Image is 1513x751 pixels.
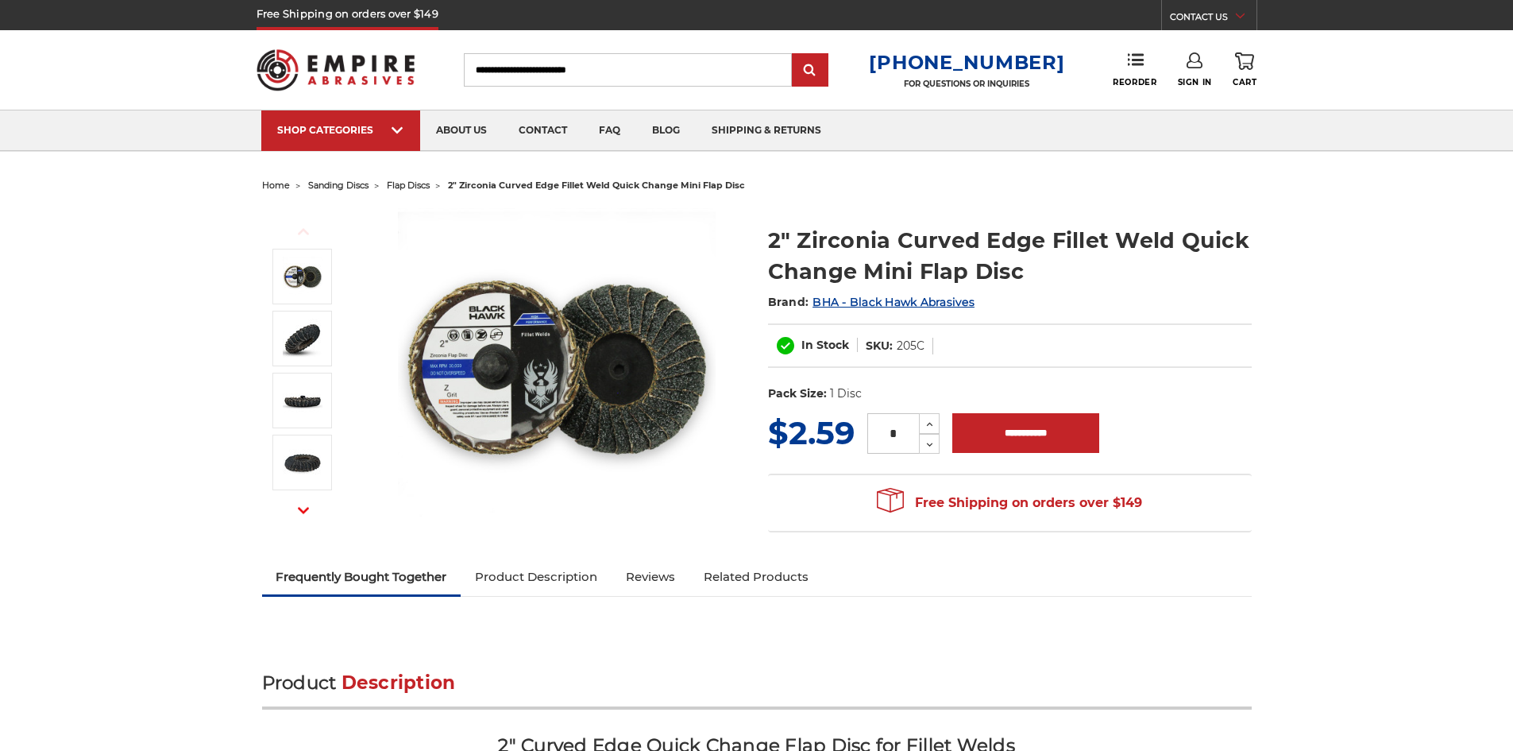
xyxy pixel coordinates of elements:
[387,180,430,191] a: flap discs
[696,110,837,151] a: shipping & returns
[612,559,689,594] a: Reviews
[262,180,290,191] a: home
[869,79,1064,89] p: FOR QUESTIONS OR INQUIRIES
[768,413,855,452] span: $2.59
[1113,77,1156,87] span: Reorder
[1178,77,1212,87] span: Sign In
[897,338,924,354] dd: 205C
[830,385,862,402] dd: 1 Disc
[869,51,1064,74] a: [PHONE_NUMBER]
[342,672,456,694] span: Description
[257,39,415,101] img: Empire Abrasives
[284,215,322,249] button: Previous
[284,494,322,528] button: Next
[812,295,975,309] a: BHA - Black Hawk Abrasives
[503,110,583,151] a: contact
[461,559,612,594] a: Product Description
[283,257,322,296] img: BHA 2 inch mini curved edge quick change flap discs
[689,559,823,594] a: Related Products
[1170,8,1256,30] a: CONTACT US
[1233,52,1256,87] a: Cart
[866,338,893,354] dt: SKU:
[308,180,369,191] a: sanding discs
[768,385,827,402] dt: Pack Size:
[262,559,461,594] a: Frequently Bought Together
[448,180,745,191] span: 2" zirconia curved edge fillet weld quick change mini flap disc
[768,295,809,309] span: Brand:
[1233,77,1256,87] span: Cart
[877,487,1142,519] span: Free Shipping on orders over $149
[801,338,849,352] span: In Stock
[277,124,404,136] div: SHOP CATEGORIES
[283,319,322,358] img: die grinder fillet weld flap disc
[768,225,1252,287] h1: 2" Zirconia Curved Edge Fillet Weld Quick Change Mini Flap Disc
[262,672,337,694] span: Product
[283,443,322,482] img: quick change flapper disc with rounded edge
[636,110,696,151] a: blog
[283,381,322,420] img: 2" roloc fillet weld flap disc
[583,110,636,151] a: faq
[398,208,716,526] img: BHA 2 inch mini curved edge quick change flap discs
[1113,52,1156,87] a: Reorder
[794,55,826,87] input: Submit
[420,110,503,151] a: about us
